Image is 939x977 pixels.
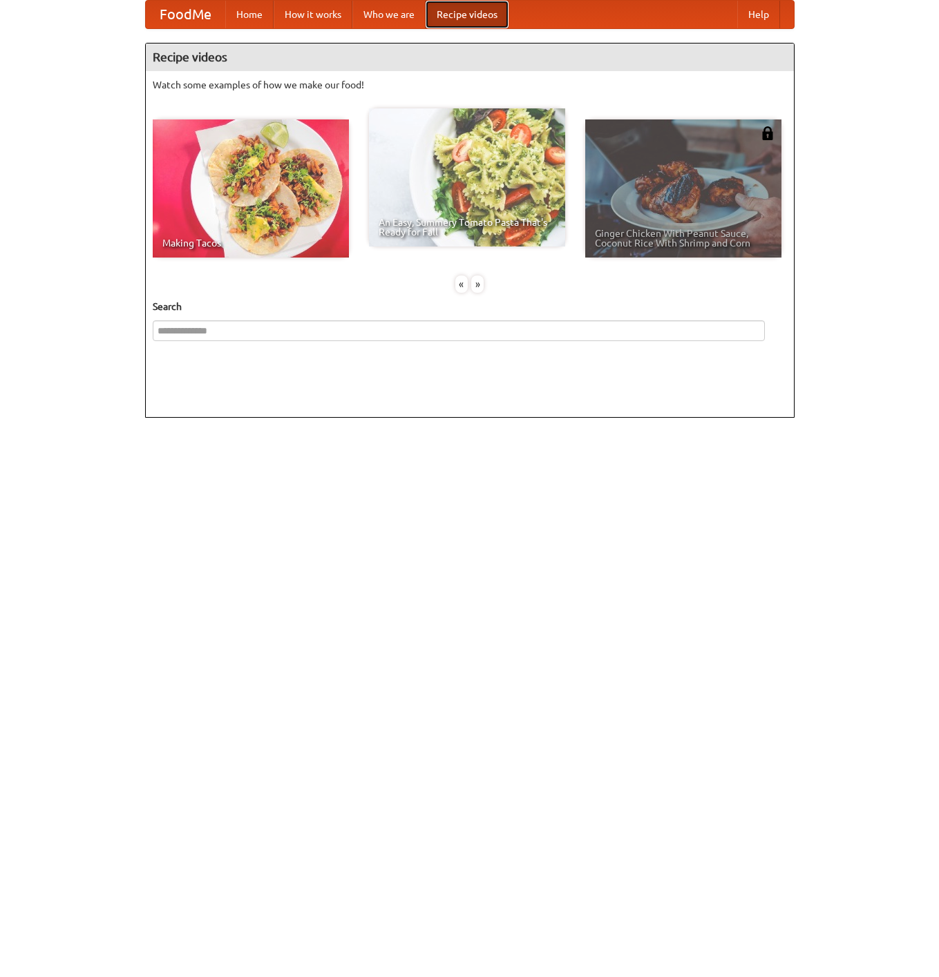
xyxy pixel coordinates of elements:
div: « [455,275,468,293]
a: FoodMe [146,1,225,28]
p: Watch some examples of how we make our food! [153,78,787,92]
a: How it works [274,1,352,28]
a: An Easy, Summery Tomato Pasta That's Ready for Fall [369,108,565,246]
a: Home [225,1,274,28]
a: Help [737,1,780,28]
a: Making Tacos [153,119,349,258]
span: An Easy, Summery Tomato Pasta That's Ready for Fall [379,217,556,237]
h5: Search [153,300,787,313]
h4: Recipe videos [146,43,794,71]
span: Making Tacos [162,238,339,248]
img: 483408.png [761,126,775,140]
a: Recipe videos [426,1,509,28]
div: » [471,275,484,293]
a: Who we are [352,1,426,28]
